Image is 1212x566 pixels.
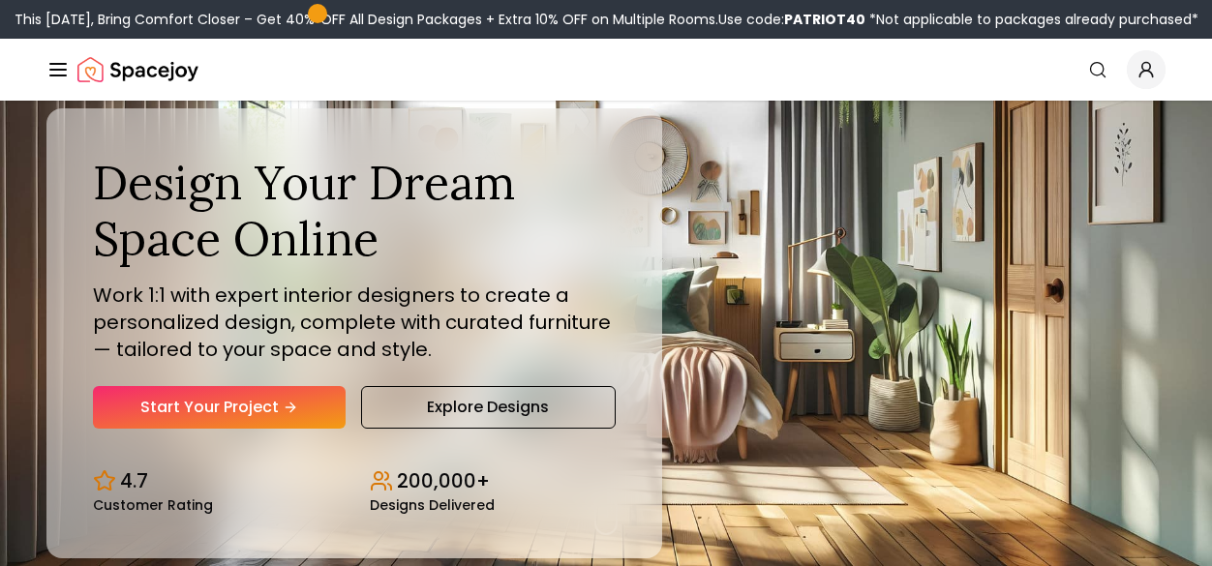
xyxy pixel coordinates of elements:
a: Spacejoy [77,50,198,89]
a: Start Your Project [93,386,346,429]
img: Spacejoy Logo [77,50,198,89]
b: PATRIOT40 [784,10,865,29]
span: *Not applicable to packages already purchased* [865,10,1198,29]
small: Designs Delivered [370,498,495,512]
span: Use code: [718,10,865,29]
p: Work 1:1 with expert interior designers to create a personalized design, complete with curated fu... [93,282,616,363]
nav: Global [46,39,1166,101]
div: Design stats [93,452,616,512]
div: This [DATE], Bring Comfort Closer – Get 40% OFF All Design Packages + Extra 10% OFF on Multiple R... [15,10,1198,29]
h1: Design Your Dream Space Online [93,155,616,266]
p: 200,000+ [397,467,490,494]
p: 4.7 [120,467,148,494]
a: Explore Designs [361,386,616,429]
small: Customer Rating [93,498,213,512]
